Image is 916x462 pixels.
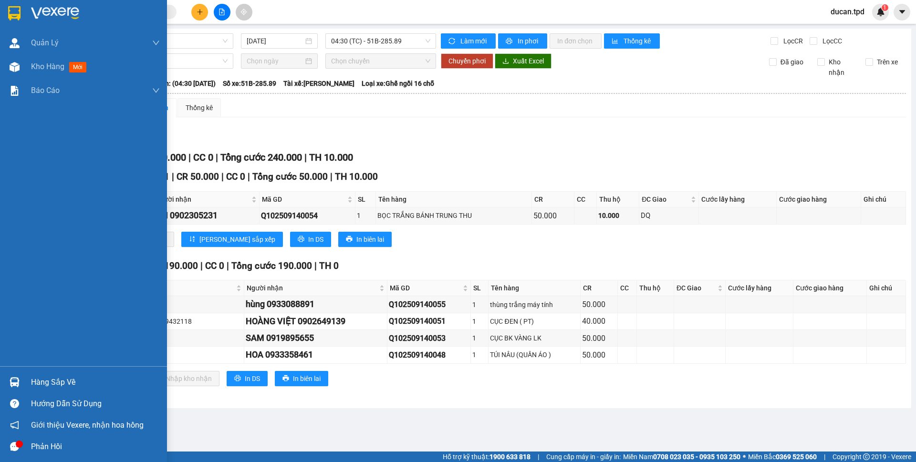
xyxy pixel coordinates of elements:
[574,192,596,207] th: CC
[31,84,60,96] span: Báo cáo
[247,283,377,293] span: Người nhận
[193,152,213,163] span: CC 0
[197,9,203,15] span: plus
[460,36,488,46] span: Làm mới
[260,207,355,224] td: Q102509140054
[248,171,250,182] span: |
[867,280,906,296] th: Ghi chú
[221,171,224,182] span: |
[582,298,616,310] div: 50.000
[861,192,906,207] th: Ghi chú
[677,283,716,293] span: ĐC Giao
[31,440,160,454] div: Phản hồi
[304,152,307,163] span: |
[776,453,817,461] strong: 0369 525 060
[471,280,489,296] th: SL
[653,453,740,461] strong: 0708 023 035 - 0935 103 250
[236,4,252,21] button: aim
[282,375,289,382] span: printer
[389,298,469,310] div: Q102509140055
[618,280,637,296] th: CC
[538,452,539,462] span: |
[214,4,230,21] button: file-add
[330,171,333,182] span: |
[387,313,471,330] td: Q102509140051
[863,453,870,460] span: copyright
[637,280,674,296] th: Thu hộ
[246,298,385,311] div: hùng 0933088891
[152,87,160,94] span: down
[597,192,639,207] th: Thu hộ
[150,260,198,271] span: CR 190.000
[8,6,21,21] img: logo-vxr
[10,62,20,72] img: warehouse-icon
[10,377,20,387] img: warehouse-icon
[231,260,312,271] span: Tổng cước 190.000
[240,9,247,15] span: aim
[331,34,430,48] span: 04:30 (TC) - 51B-285.89
[748,452,817,462] span: Miền Bắc
[598,210,637,221] div: 10.000
[472,299,487,310] div: 1
[362,78,434,89] span: Loại xe: Ghế ngồi 16 chỗ
[223,78,276,89] span: Số xe: 51B-285.89
[472,349,487,360] div: 1
[356,234,384,245] span: In biên lai
[377,210,530,221] div: BỌC TRẮNG BÁNH TRUNG THU
[234,375,241,382] span: printer
[582,349,616,361] div: 50.000
[502,58,509,65] span: download
[314,260,317,271] span: |
[699,192,777,207] th: Cước lấy hàng
[642,194,689,205] span: ĐC Giao
[513,56,544,66] span: Xuất Excel
[10,442,19,451] span: message
[490,333,579,343] div: CỤC BK VÀNG LK
[387,347,471,363] td: Q102509140048
[262,194,345,205] span: Mã GD
[825,57,858,78] span: Kho nhận
[376,192,532,207] th: Tên hàng
[726,280,793,296] th: Cước lấy hàng
[146,78,216,89] span: Chuyến: (04:30 [DATE])
[824,452,825,462] span: |
[387,296,471,313] td: Q102509140055
[777,57,807,67] span: Đã giao
[898,8,906,16] span: caret-down
[31,375,160,390] div: Hàng sắp về
[387,330,471,347] td: Q102509140053
[604,33,660,49] button: bar-chartThống kê
[199,234,275,245] span: [PERSON_NAME] sắp xếp
[532,192,574,207] th: CR
[448,38,457,45] span: sync
[189,236,196,243] span: sort-ascending
[298,236,304,243] span: printer
[31,397,160,411] div: Hướng dẫn sử dụng
[518,36,540,46] span: In phơi
[489,453,531,461] strong: 1900 633 818
[876,8,885,16] img: icon-new-feature
[309,152,353,163] span: TH 10.000
[275,371,328,386] button: printerIn biên lai
[10,399,19,408] span: question-circle
[245,373,260,384] span: In DS
[246,348,385,361] div: HOA 0933358461
[191,4,208,21] button: plus
[623,452,740,462] span: Miền Nam
[389,332,469,344] div: Q102509140053
[10,86,20,96] img: solution-icon
[246,331,385,345] div: SAM 0919895655
[293,373,321,384] span: In biên lai
[441,33,496,49] button: syncLàm mới
[883,4,886,11] span: 1
[498,33,547,49] button: printerIn phơi
[489,280,581,296] th: Tên hàng
[743,455,746,459] span: ⚪️
[186,103,213,113] div: Thống kê
[624,36,652,46] span: Thống kê
[641,210,697,222] div: DQ
[154,209,257,222] div: THI 0902305231
[390,283,461,293] span: Mã GD
[873,57,902,67] span: Trên xe
[216,152,218,163] span: |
